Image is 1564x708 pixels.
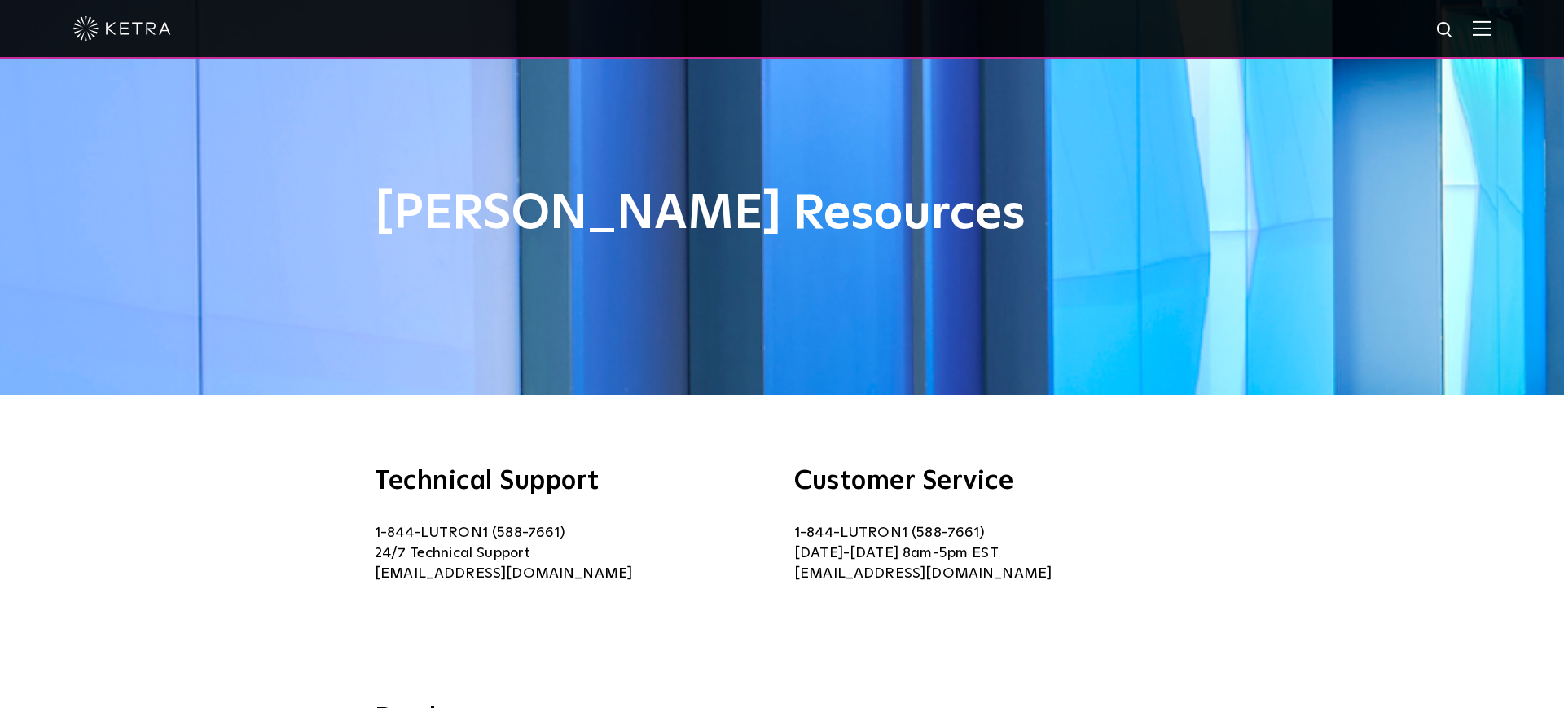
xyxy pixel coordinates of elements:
[375,566,632,581] a: [EMAIL_ADDRESS][DOMAIN_NAME]
[375,523,770,584] p: 1-844-LUTRON1 (588-7661) 24/7 Technical Support
[794,468,1189,495] h3: Customer Service
[794,523,1189,584] p: 1-844-LUTRON1 (588-7661) [DATE]-[DATE] 8am-5pm EST [EMAIL_ADDRESS][DOMAIN_NAME]
[1435,20,1456,41] img: search icon
[73,16,171,41] img: ketra-logo-2019-white
[1473,20,1491,36] img: Hamburger%20Nav.svg
[375,468,770,495] h3: Technical Support
[375,187,1189,241] h1: [PERSON_NAME] Resources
